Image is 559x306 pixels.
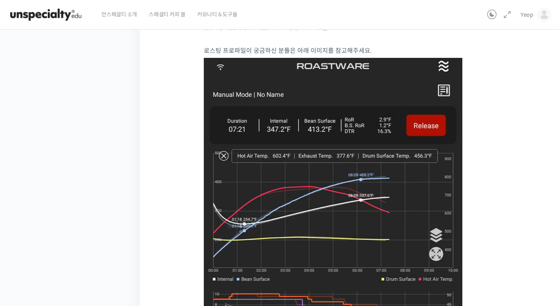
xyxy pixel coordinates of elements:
[24,253,29,259] span: 홈
[71,254,80,260] span: 대화
[100,242,149,261] a: 설정
[521,11,533,18] span: Yeop
[204,45,499,56] p: 로스팅 프로파일이 궁금하신 분들은 아래 이미지를 참고해주세요.
[120,253,129,259] span: 설정
[2,242,51,261] a: 홈
[51,242,100,261] a: 대화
